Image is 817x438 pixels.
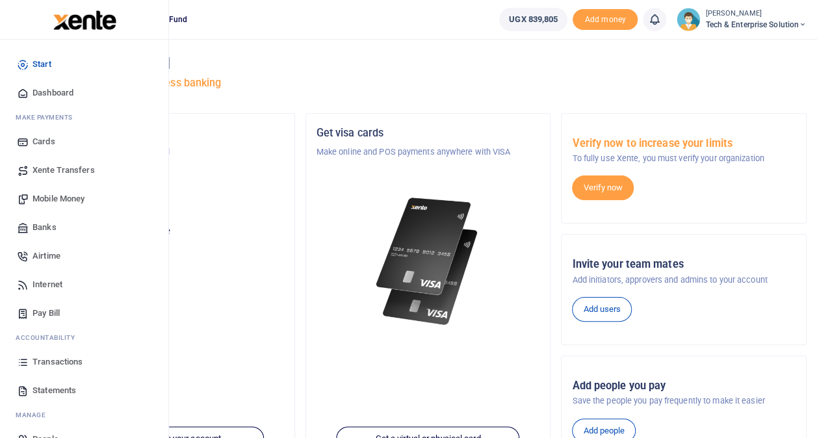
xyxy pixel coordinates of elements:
[60,146,284,159] p: National Social Security Fund
[677,8,700,31] img: profile-user
[10,270,158,299] a: Internet
[32,58,51,71] span: Start
[22,112,73,122] span: ake Payments
[10,242,158,270] a: Airtime
[10,185,158,213] a: Mobile Money
[10,107,158,127] li: M
[572,274,796,287] p: Add initiators, approvers and admins to your account
[10,328,158,348] li: Ac
[572,394,796,407] p: Save the people you pay frequently to make it easier
[32,221,57,234] span: Banks
[573,14,638,23] a: Add money
[572,137,796,150] h5: Verify now to increase your limits
[32,307,60,320] span: Pay Bill
[509,13,558,26] span: UGX 839,805
[572,380,796,393] h5: Add people you pay
[572,297,632,322] a: Add users
[32,135,55,148] span: Cards
[317,146,540,159] p: Make online and POS payments anywhere with VISA
[53,10,116,30] img: logo-large
[49,77,807,90] h5: Welcome to better business banking
[10,156,158,185] a: Xente Transfers
[32,164,95,177] span: Xente Transfers
[572,175,634,200] a: Verify now
[10,50,158,79] a: Start
[60,225,284,238] p: Your current account balance
[32,250,60,263] span: Airtime
[60,241,284,254] h5: UGX 839,805
[494,8,573,31] li: Wallet ballance
[573,9,638,31] span: Add money
[32,355,83,368] span: Transactions
[372,190,484,333] img: xente-_physical_cards.png
[10,405,158,425] li: M
[32,384,76,397] span: Statements
[60,196,284,209] p: Tech & Enterprise Solution
[10,127,158,156] a: Cards
[317,127,540,140] h5: Get visa cards
[10,213,158,242] a: Banks
[32,192,84,205] span: Mobile Money
[25,333,75,342] span: countability
[52,14,116,24] a: logo-small logo-large logo-large
[60,127,284,140] h5: Organization
[499,8,567,31] a: UGX 839,805
[573,9,638,31] li: Toup your wallet
[572,258,796,271] h5: Invite your team mates
[10,348,158,376] a: Transactions
[49,56,807,70] h4: Hello [PERSON_NAME]
[60,177,284,190] h5: Account
[572,152,796,165] p: To fully use Xente, you must verify your organization
[677,8,807,31] a: profile-user [PERSON_NAME] Tech & Enterprise Solution
[22,410,46,420] span: anage
[32,86,73,99] span: Dashboard
[10,299,158,328] a: Pay Bill
[10,376,158,405] a: Statements
[32,278,62,291] span: Internet
[10,79,158,107] a: Dashboard
[705,19,807,31] span: Tech & Enterprise Solution
[705,8,807,19] small: [PERSON_NAME]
